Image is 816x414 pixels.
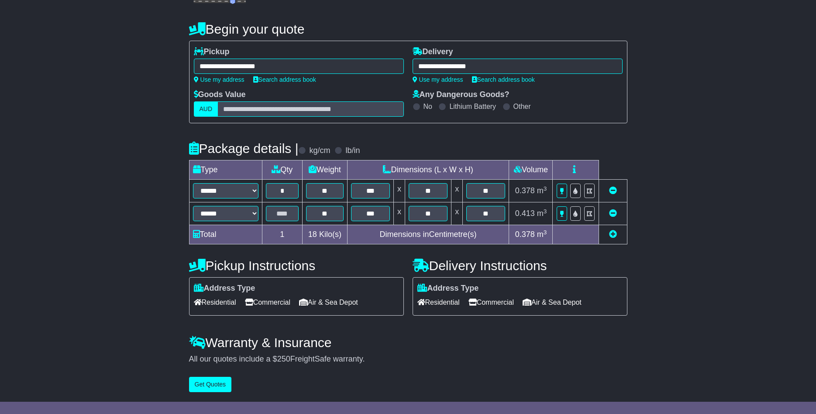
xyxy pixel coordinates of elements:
span: 0.378 [515,186,535,195]
label: Address Type [417,284,479,293]
span: 18 [308,230,317,239]
label: No [423,102,432,111]
h4: Pickup Instructions [189,258,404,273]
span: 0.378 [515,230,535,239]
span: m [537,230,547,239]
div: All our quotes include a $ FreightSafe warranty. [189,355,627,364]
label: Other [513,102,531,111]
a: Use my address [413,76,463,83]
span: 0.413 [515,209,535,218]
td: Qty [262,160,303,180]
label: Address Type [194,284,255,293]
span: Residential [194,296,236,309]
td: 1 [262,225,303,244]
sup: 3 [544,208,547,215]
span: m [537,186,547,195]
span: m [537,209,547,218]
td: Total [189,225,262,244]
sup: 3 [544,185,547,192]
label: Lithium Battery [449,102,496,111]
label: Goods Value [194,90,246,100]
sup: 3 [544,229,547,236]
td: x [393,180,405,202]
span: Commercial [468,296,514,309]
span: 250 [277,355,290,363]
a: Remove this item [609,209,617,218]
a: Search address book [472,76,535,83]
td: Kilo(s) [303,225,348,244]
a: Add new item [609,230,617,239]
span: Residential [417,296,460,309]
h4: Begin your quote [189,22,627,36]
a: Search address book [253,76,316,83]
button: Get Quotes [189,377,232,392]
span: Air & Sea Depot [299,296,358,309]
span: Commercial [245,296,290,309]
td: Dimensions (L x W x H) [347,160,509,180]
label: Delivery [413,47,453,57]
span: Air & Sea Depot [523,296,582,309]
label: kg/cm [309,146,330,156]
label: AUD [194,101,218,117]
a: Remove this item [609,186,617,195]
td: x [451,180,463,202]
td: Volume [509,160,553,180]
h4: Package details | [189,141,299,156]
a: Use my address [194,76,244,83]
td: Weight [303,160,348,180]
td: x [393,202,405,225]
label: Any Dangerous Goods? [413,90,510,100]
td: Type [189,160,262,180]
td: Dimensions in Centimetre(s) [347,225,509,244]
h4: Warranty & Insurance [189,335,627,350]
h4: Delivery Instructions [413,258,627,273]
td: x [451,202,463,225]
label: lb/in [345,146,360,156]
label: Pickup [194,47,230,57]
